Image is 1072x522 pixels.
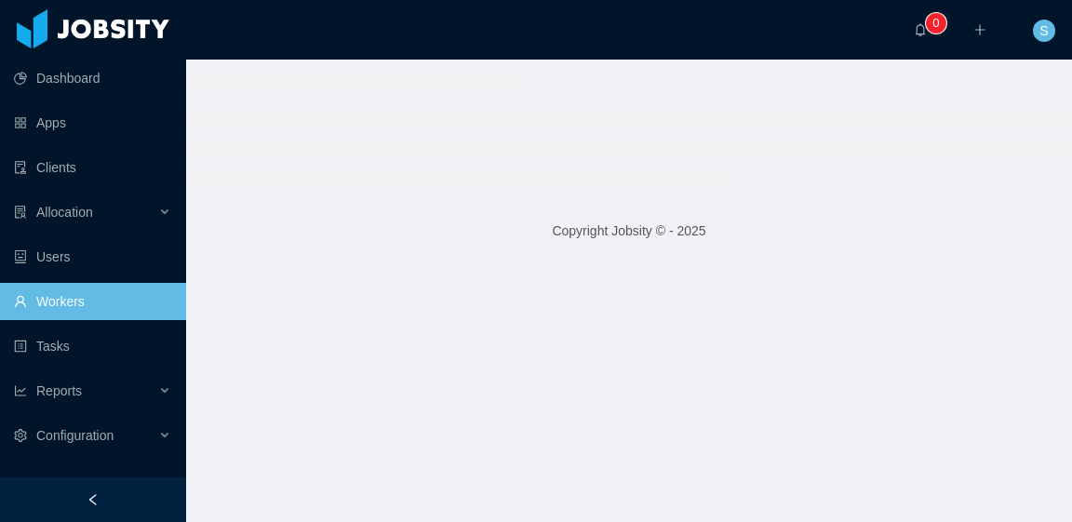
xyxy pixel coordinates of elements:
footer: Copyright Jobsity © - 2025 [186,199,1072,263]
span: Configuration [36,428,114,443]
i: icon: plus [973,23,986,36]
i: icon: solution [14,206,27,219]
i: icon: bell [914,23,927,36]
a: icon: profileTasks [14,328,171,365]
a: icon: appstoreApps [14,104,171,141]
span: Allocation [36,205,93,220]
span: Reports [36,383,82,398]
a: icon: pie-chartDashboard [14,60,171,97]
i: icon: setting [14,429,27,442]
i: icon: line-chart [14,384,27,397]
a: icon: robotUsers [14,238,171,275]
a: icon: auditClients [14,149,171,186]
span: S [1039,20,1048,42]
sup: 0 [927,14,945,33]
a: icon: userWorkers [14,283,171,320]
